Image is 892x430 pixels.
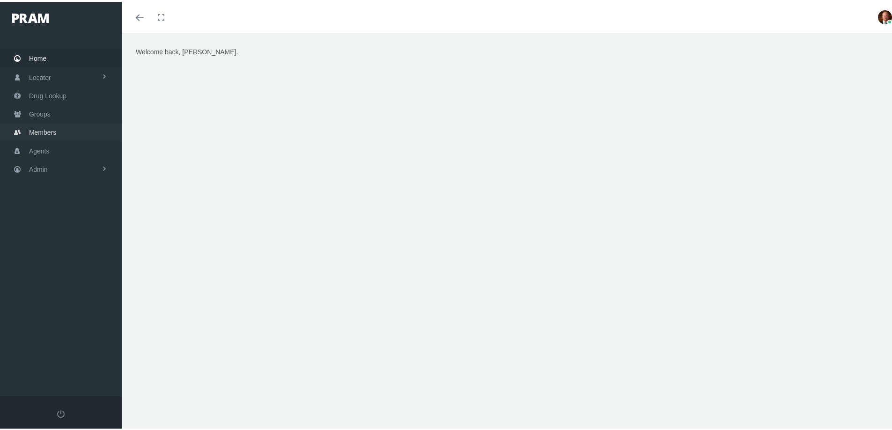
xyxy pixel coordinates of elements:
[29,48,46,66] span: Home
[29,122,56,139] span: Members
[136,46,238,54] span: Welcome back, [PERSON_NAME].
[29,103,51,121] span: Groups
[29,140,50,158] span: Agents
[29,85,66,103] span: Drug Lookup
[12,12,49,21] img: PRAM_20_x_78.png
[29,67,51,85] span: Locator
[29,159,48,176] span: Admin
[878,8,892,22] img: S_Profile_Picture_693.jpg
